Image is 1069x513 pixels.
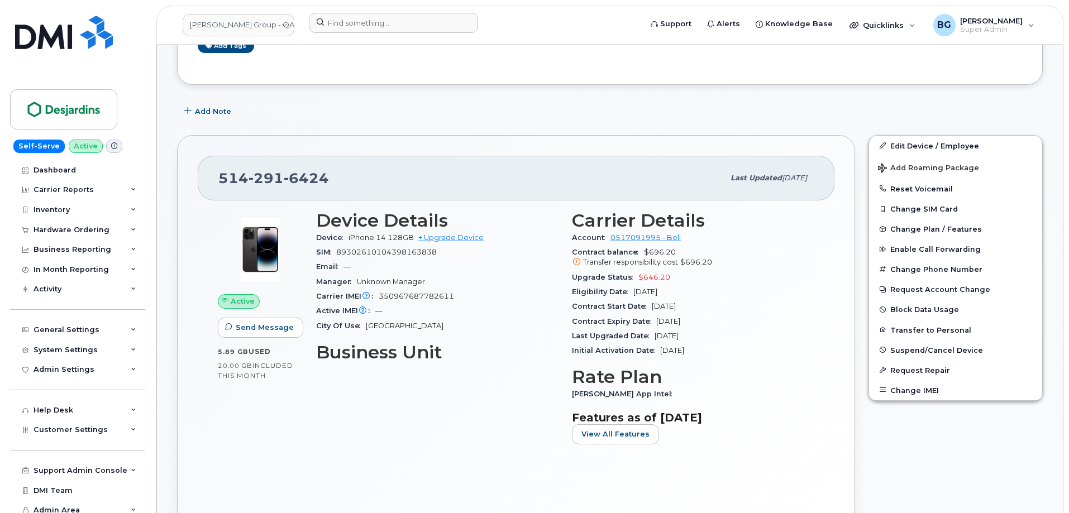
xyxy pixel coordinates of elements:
span: [DATE] [655,332,679,340]
h3: Features as of [DATE] [572,411,814,424]
span: — [375,306,383,315]
span: 5.89 GB [218,348,249,356]
div: Quicklinks [842,14,923,36]
button: Change IMEI [869,380,1042,400]
span: Super Admin [960,25,1023,34]
span: Contract Expiry Date [572,317,656,325]
span: Alerts [717,18,740,30]
span: — [343,262,351,271]
span: 291 [249,170,284,186]
button: Request Repair [869,360,1042,380]
span: Add Roaming Package [878,164,979,174]
span: Eligibility Date [572,287,633,296]
span: iPhone 14 128GB [349,233,414,242]
span: Device [316,233,349,242]
span: [DATE] [652,302,676,310]
span: [PERSON_NAME] App Intel [572,390,677,398]
a: Edit Device / Employee [869,136,1042,156]
span: [PERSON_NAME] [960,16,1023,25]
span: [DATE] [660,346,684,354]
span: Contract balance [572,248,644,256]
span: Active [231,296,255,306]
a: 0517091995 - Bell [610,233,681,242]
button: Change Plan / Features [869,219,1042,239]
span: [DATE] [633,287,657,296]
span: used [249,347,271,356]
button: View All Features [572,424,659,444]
img: image20231002-4137094-12l9yso.jpeg [227,216,294,283]
span: [GEOGRAPHIC_DATA] [366,322,443,330]
span: Knowledge Base [765,18,833,30]
span: Carrier IMEI [316,292,379,300]
span: 350967687782611 [379,292,454,300]
button: Change Phone Number [869,259,1042,279]
span: $646.20 [638,273,670,281]
a: Add tags [198,39,254,52]
span: included this month [218,361,293,380]
span: Last updated [731,174,782,182]
a: + Upgrade Device [418,233,484,242]
span: Add Note [195,106,231,117]
span: 89302610104398163838 [336,248,437,256]
span: BG [937,18,951,32]
button: Block Data Usage [869,299,1042,319]
span: $696.20 [572,248,814,268]
button: Request Account Change [869,279,1042,299]
span: Quicklinks [863,21,904,30]
span: Account [572,233,610,242]
span: Send Message [236,322,294,333]
h3: Business Unit [316,342,559,362]
a: Alerts [699,13,748,35]
button: Add Note [177,102,241,122]
span: 20.00 GB [218,362,252,370]
span: Unknown Manager [357,277,425,286]
span: View All Features [581,429,650,439]
a: Knowledge Base [748,13,841,35]
h3: Rate Plan [572,367,814,387]
h3: Device Details [316,210,559,231]
span: Support [660,18,691,30]
span: Manager [316,277,357,286]
button: Reset Voicemail [869,179,1042,199]
span: Contract Start Date [572,302,652,310]
a: Desjardins Group - QA Server [183,14,294,36]
span: 6424 [284,170,329,186]
span: Change Plan / Features [890,225,982,233]
span: Last Upgraded Date [572,332,655,340]
span: SIM [316,248,336,256]
span: [DATE] [782,174,807,182]
span: Email [316,262,343,271]
button: Transfer to Personal [869,320,1042,340]
span: $696.20 [680,258,712,266]
span: City Of Use [316,322,366,330]
span: Suspend/Cancel Device [890,346,983,354]
h3: Carrier Details [572,210,814,231]
button: Change SIM Card [869,199,1042,219]
span: Initial Activation Date [572,346,660,354]
a: Support [643,13,699,35]
span: 514 [218,170,329,186]
span: Active IMEI [316,306,375,315]
span: Transfer responsibility cost [583,258,678,266]
button: Enable Call Forwarding [869,239,1042,259]
span: [DATE] [656,317,680,325]
input: Find something... [309,13,478,33]
button: Suspend/Cancel Device [869,340,1042,360]
button: Add Roaming Package [869,156,1042,179]
span: Upgrade Status [572,273,638,281]
button: Send Message [218,318,303,338]
span: Enable Call Forwarding [890,245,981,253]
div: Bill Geary [925,14,1042,36]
